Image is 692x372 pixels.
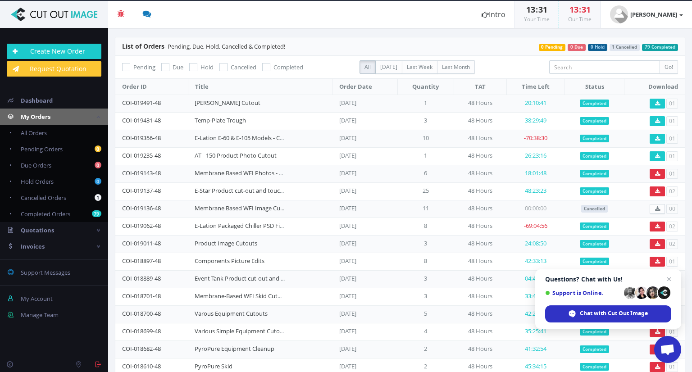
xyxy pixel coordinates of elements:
[95,194,101,201] b: 1
[397,305,454,323] td: 5
[122,151,161,159] a: COI-019235-48
[610,5,628,23] img: user_default.jpg
[454,235,507,253] td: 48 Hours
[195,327,288,335] a: Various Simple Equipment Cutouts
[195,362,232,370] a: PyroPure Skid
[95,145,101,152] b: 0
[375,60,402,74] label: [DATE]
[360,60,376,74] label: All
[506,112,565,130] td: 38:29:49
[195,345,274,353] a: PyroPure Equipment Cleanup
[21,194,66,202] span: Cancelled Orders
[332,165,398,182] td: [DATE]
[195,204,295,212] a: Membrane Based WFI Image Cutouts
[332,253,398,270] td: [DATE]
[397,165,454,182] td: 6
[397,253,454,270] td: 8
[195,257,264,265] a: Components Picture Edits
[273,63,303,71] span: Completed
[402,60,437,74] label: Last Week
[506,200,565,218] td: 00:00:00
[21,129,47,137] span: All Orders
[524,15,550,23] small: Your Time
[568,44,586,51] span: 0 Due
[21,295,53,303] span: My Account
[506,340,565,358] td: 41:32:54
[506,288,565,305] td: 33:46:45
[195,222,287,230] a: E-Lation Packaged Chiller PSD Files
[580,187,609,195] span: Completed
[332,340,398,358] td: [DATE]
[397,200,454,218] td: 11
[549,60,660,74] input: Search
[454,323,507,340] td: 48 Hours
[580,170,609,178] span: Completed
[580,345,609,354] span: Completed
[526,4,535,15] span: 13
[454,305,507,323] td: 48 Hours
[454,218,507,235] td: 48 Hours
[454,130,507,147] td: 48 Hours
[122,99,161,107] a: COI-019491-48
[21,242,45,250] span: Invoices
[195,292,290,300] a: Membrane-Based WFI Skid Cutouts
[122,327,161,335] a: COI-018699-48
[506,270,565,288] td: 04:47:04
[21,177,54,186] span: Hold Orders
[437,60,475,74] label: Last Month
[122,134,161,142] a: COI-019356-48
[92,210,101,217] b: 79
[7,8,101,21] img: Cut Out Image
[122,362,161,370] a: COI-018610-48
[195,134,298,142] a: E-Lation E-60 & E-105 Models - Cutouts
[188,79,332,95] th: Title
[21,268,70,277] span: Support Messages
[565,79,624,95] th: Status
[397,235,454,253] td: 3
[580,258,609,266] span: Completed
[397,182,454,200] td: 25
[454,79,507,95] th: TAT
[397,288,454,305] td: 3
[580,222,609,231] span: Completed
[122,186,161,195] a: COI-019137-48
[397,270,454,288] td: 3
[654,336,681,363] a: Open chat
[195,274,305,282] a: Event Tank Product cut-out and touch-up
[506,165,565,182] td: 18:01:48
[642,44,678,51] span: 79 Completed
[122,274,161,282] a: COI-018889-48
[397,147,454,165] td: 1
[133,63,155,71] span: Pending
[332,130,398,147] td: [DATE]
[195,151,277,159] a: AT - 150 Product Photo Cutout
[454,340,507,358] td: 48 Hours
[95,162,101,168] b: 0
[397,95,454,112] td: 1
[660,60,678,74] input: Go!
[580,328,609,336] span: Completed
[569,4,578,15] span: 13
[506,130,565,147] td: -70:38:30
[122,345,161,353] a: COI-018682-48
[397,218,454,235] td: 8
[122,169,161,177] a: COI-019143-48
[580,117,609,125] span: Completed
[588,44,607,51] span: 0 Hold
[200,63,214,71] span: Hold
[332,182,398,200] td: [DATE]
[454,253,507,270] td: 48 Hours
[412,82,439,91] span: Quantity
[122,292,161,300] a: COI-018701-48
[122,222,161,230] a: COI-019062-48
[454,182,507,200] td: 48 Hours
[506,79,565,95] th: Time Left
[506,235,565,253] td: 24:08:50
[454,165,507,182] td: 48 Hours
[580,135,609,143] span: Completed
[95,178,101,185] b: 0
[454,112,507,130] td: 48 Hours
[580,240,609,248] span: Completed
[506,182,565,200] td: 48:23:23
[454,288,507,305] td: 48 Hours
